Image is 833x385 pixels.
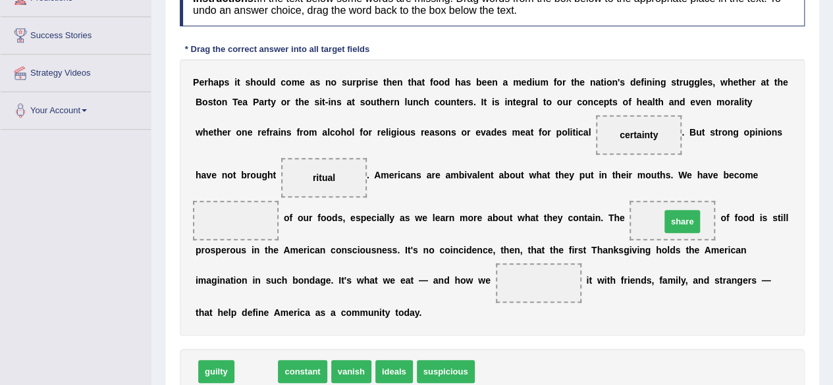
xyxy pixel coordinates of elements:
b: n [492,77,498,88]
b: u [405,127,411,138]
b: c [577,97,582,107]
b: h [203,127,209,138]
b: p [219,77,225,88]
b: r [464,97,468,107]
b: t [676,77,680,88]
b: a [417,77,422,88]
b: l [386,127,389,138]
b: e [261,127,267,138]
b: e [481,77,487,88]
b: h [196,170,202,180]
b: i [396,127,399,138]
b: t [322,97,325,107]
b: s [435,127,440,138]
b: m [540,77,548,88]
b: a [429,127,435,138]
b: n [281,127,286,138]
b: b [476,77,482,88]
b: r [377,127,381,138]
b: o [399,127,405,138]
b: n [757,127,763,138]
b: o [439,77,444,88]
b: t [267,97,271,107]
b: t [571,77,574,88]
div: * Drag the correct answer into all target fields [180,43,375,55]
b: e [424,127,429,138]
b: s [466,77,471,88]
b: d [491,127,497,138]
b: f [266,127,269,138]
b: r [527,97,530,107]
b: u [535,77,541,88]
b: t [774,77,778,88]
b: h [455,77,461,88]
b: n [445,127,451,138]
b: o [202,97,208,107]
b: s [336,97,342,107]
b: h [636,97,642,107]
b: n [325,77,331,88]
b: o [606,77,612,88]
b: t [738,77,741,88]
b: B [689,127,696,138]
b: s [245,77,250,88]
b: a [761,77,766,88]
span: Drop target [596,115,682,155]
a: Success Stories [1,17,151,50]
b: o [557,97,563,107]
b: h [208,77,214,88]
b: p [556,127,562,138]
b: e [199,77,204,88]
b: s [286,127,292,138]
b: o [582,97,588,107]
b: o [281,97,287,107]
b: y [747,97,753,107]
b: , [712,77,715,88]
b: n [507,97,513,107]
b: a [346,97,352,107]
b: s [495,97,500,107]
b: o [766,127,772,138]
b: a [595,77,601,88]
b: d [270,77,276,88]
b: r [204,77,207,88]
b: o [346,127,352,138]
b: d [680,97,685,107]
b: r [257,127,261,138]
b: t [213,127,217,138]
b: f [296,127,300,138]
b: s [777,127,782,138]
a: Strategy Videos [1,55,151,88]
b: t [408,77,411,88]
b: g [688,77,694,88]
b: e [520,127,525,138]
b: h [574,77,580,88]
b: s [620,77,625,88]
b: s [342,77,347,88]
b: e [237,97,242,107]
b: h [387,77,392,88]
b: o [722,127,728,138]
b: a [668,97,674,107]
b: e [487,77,492,88]
b: c [281,77,286,88]
b: e [642,97,647,107]
b: c [418,97,423,107]
b: o [556,77,562,88]
b: i [604,77,606,88]
b: h [777,77,783,88]
b: c [435,97,440,107]
b: I [481,97,483,107]
b: r [562,77,566,88]
b: g [391,127,397,138]
b: n [242,127,248,138]
b: t [377,97,380,107]
b: r [269,127,273,138]
b: r [467,127,470,138]
b: i [755,127,757,138]
b: e [701,97,706,107]
b: o [433,77,439,88]
b: e [783,77,788,88]
b: r [547,127,551,138]
b: i [234,77,237,88]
